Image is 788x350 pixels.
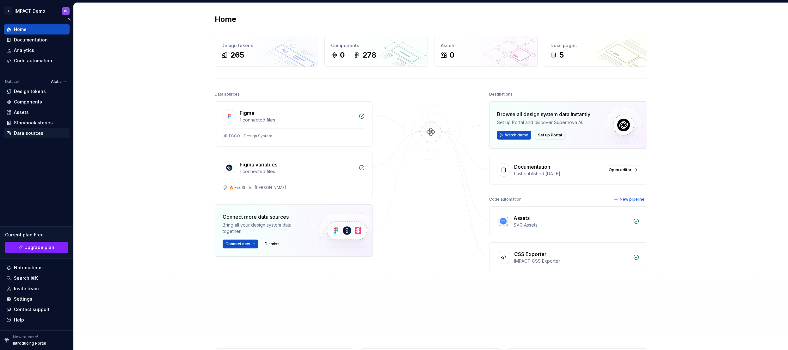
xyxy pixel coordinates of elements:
a: Invite team [4,284,70,294]
a: Figma variables1 connected files🔥 FireStarter [PERSON_NAME] [215,153,373,198]
a: Home [4,24,70,34]
div: Assets [14,109,29,116]
a: Code automation [4,56,70,66]
a: Assets0 [434,36,538,67]
div: 1 connected files [240,117,355,123]
div: Notifications [14,265,43,271]
div: Settings [14,296,32,302]
div: IMPACT CSS Exporter [514,258,629,264]
button: Help [4,315,70,325]
button: Connect new [223,240,258,248]
button: Dismiss [262,240,282,248]
button: Contact support [4,304,70,315]
span: New pipeline [620,197,644,202]
h2: Home [215,14,236,24]
div: 🔥 FireStarter [PERSON_NAME] [229,185,286,190]
div: Figma variables [240,161,277,168]
div: Help [14,317,24,323]
button: Collapse sidebar [65,15,73,24]
div: Design tokens [14,88,46,95]
div: Search ⌘K [14,275,38,281]
button: Search ⌘K [4,273,70,283]
div: Docs pages [551,42,641,49]
button: IIMPACT DemoIS [1,4,72,18]
div: Code automation [489,195,521,204]
div: Analytics [14,47,34,53]
div: Browse all design system data instantly [497,110,590,118]
a: Design tokens265 [215,36,318,67]
div: 265 [230,50,244,60]
a: Assets [4,107,70,117]
span: Dismiss [265,241,280,247]
div: Contact support [14,306,50,313]
button: New pipeline [612,195,647,204]
div: Assets [441,42,531,49]
div: 5 [559,50,564,60]
button: Set up Portal [535,131,565,140]
div: IS [64,9,67,14]
a: Storybook stories [4,118,70,128]
div: Documentation [14,37,48,43]
div: Components [14,99,42,105]
div: Figma [240,109,254,117]
div: Dataset [5,79,20,84]
div: 278 [362,50,376,60]
div: Destinations [489,90,513,99]
div: Last published [DATE] [514,171,602,177]
button: Alpha [48,77,70,86]
div: 0 [340,50,345,60]
a: Design tokens [4,86,70,97]
div: Data sources [215,90,240,99]
a: Figma1 connected filesECCO - Design System [215,101,373,147]
div: IMPACT Demo [15,8,45,14]
div: Code automation [14,58,52,64]
div: Assets [514,214,530,222]
a: Data sources [4,128,70,138]
a: Documentation [4,35,70,45]
p: Introducing Portal [13,341,46,346]
div: 0 [450,50,454,60]
a: Open editor [606,166,639,174]
div: I [4,7,12,15]
div: Invite team [14,285,39,292]
span: Watch demo [505,133,528,138]
div: Storybook stories [14,120,53,126]
span: Alpha [51,79,62,84]
div: Home [14,26,27,33]
div: Documentation [514,163,550,171]
div: ECCO - Design System [229,134,272,139]
span: Upgrade plan [24,244,54,251]
div: Components [331,42,421,49]
a: Upgrade plan [5,242,68,253]
div: 1 connected files [240,168,355,175]
a: Settings [4,294,70,304]
div: Design tokens [221,42,311,49]
p: New release! [13,334,38,340]
a: Components [4,97,70,107]
div: Current plan : Free [5,232,68,238]
div: Connect more data sources [223,213,308,221]
a: Docs pages5 [544,36,647,67]
div: SVG Assets [514,222,629,228]
button: Watch demo [497,131,531,140]
span: Set up Portal [538,133,562,138]
a: Components0278 [324,36,428,67]
div: Data sources [14,130,43,136]
span: Open editor [609,167,631,172]
span: Connect new [225,241,250,247]
a: Analytics [4,45,70,55]
button: Notifications [4,263,70,273]
div: Bring all your design system data together. [223,222,308,234]
div: CSS Exporter [514,250,546,258]
div: Set up Portal and discover Supernova AI. [497,119,590,126]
